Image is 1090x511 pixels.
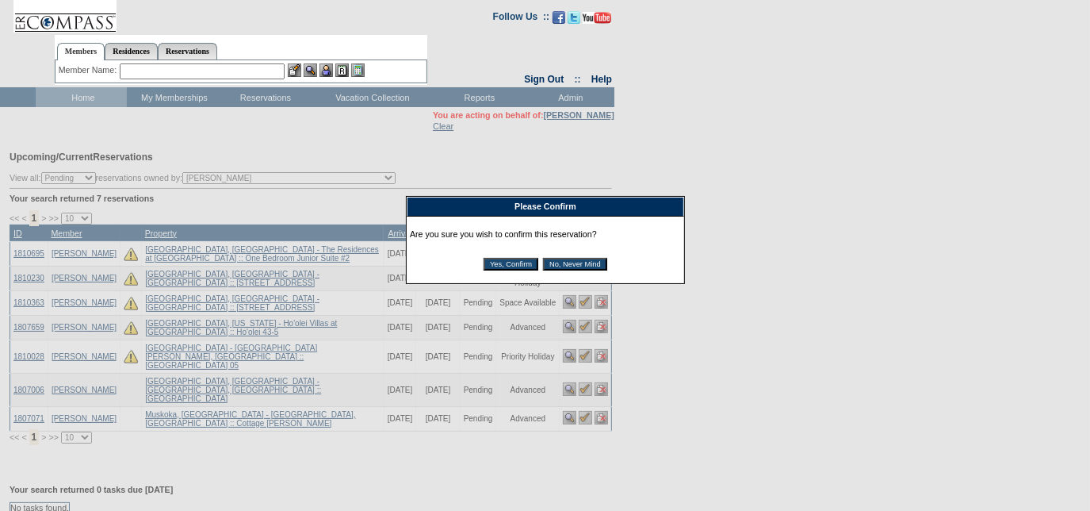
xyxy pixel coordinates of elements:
[568,16,580,25] a: Follow us on Twitter
[575,74,581,85] span: ::
[524,74,564,85] a: Sign Out
[568,11,580,24] img: Follow us on Twitter
[493,10,549,29] td: Follow Us ::
[484,258,538,271] input: Yes, Confirm
[304,63,317,77] img: View
[407,197,684,217] div: Please Confirm
[543,258,607,271] input: No, Never Mind
[288,63,301,77] img: b_edit.gif
[158,43,217,60] a: Reservations
[410,220,681,280] div: Are you sure you wish to confirm this reservation?
[583,16,611,25] a: Subscribe to our YouTube Channel
[59,63,120,77] div: Member Name:
[335,63,349,77] img: Reservations
[583,12,611,24] img: Subscribe to our YouTube Channel
[351,63,365,77] img: b_calculator.gif
[591,74,612,85] a: Help
[553,11,565,24] img: Become our fan on Facebook
[105,43,158,60] a: Residences
[319,63,333,77] img: Impersonate
[553,16,565,25] a: Become our fan on Facebook
[57,43,105,60] a: Members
